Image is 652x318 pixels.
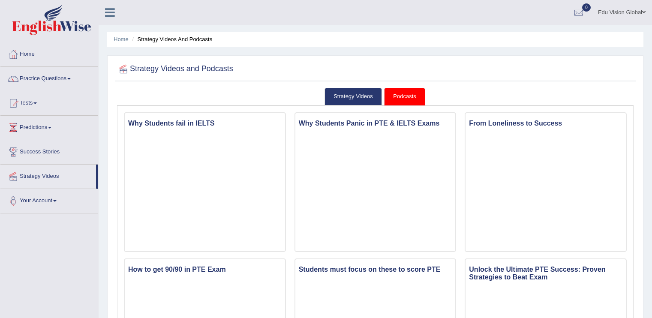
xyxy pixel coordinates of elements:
a: Success Stories [0,140,98,162]
span: 0 [582,3,591,12]
h3: Why Students Panic in PTE & IELTS Exams [295,117,456,129]
h3: Why Students fail in IELTS [125,117,285,129]
h3: From Loneliness to Success [466,117,626,129]
a: Your Account [0,189,98,210]
h3: How to get 90/90 in PTE Exam [125,264,285,276]
h2: Strategy Videos and Podcasts [117,63,233,75]
a: Practice Questions [0,67,98,88]
h3: Students must focus on these to score PTE [295,264,456,276]
a: Home [114,36,129,42]
h3: Unlock the Ultimate PTE Success: Proven Strategies to Beat Exam [466,264,626,283]
li: Strategy Videos and Podcasts [130,35,212,43]
a: Podcasts [384,88,425,105]
a: Strategy Videos [0,165,96,186]
a: Tests [0,91,98,113]
a: Predictions [0,116,98,137]
a: Strategy Videos [324,88,382,105]
a: Home [0,42,98,64]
